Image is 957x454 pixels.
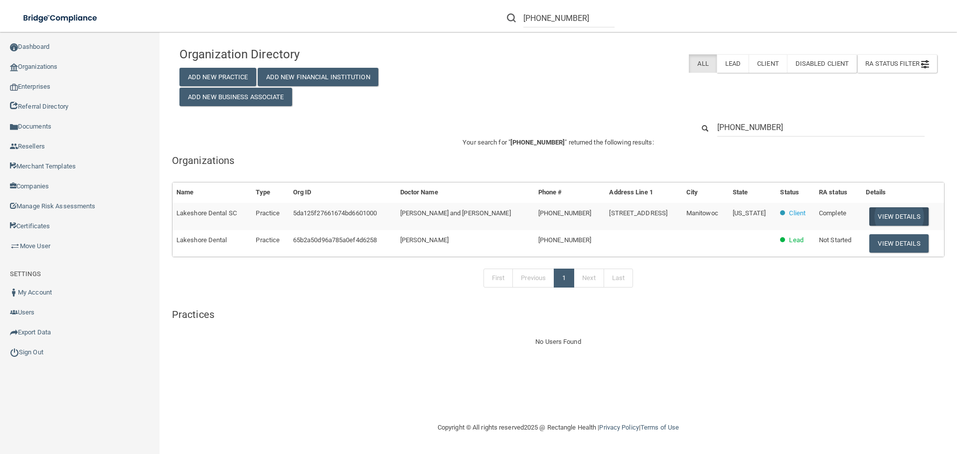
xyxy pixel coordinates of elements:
[554,269,574,288] a: 1
[523,9,615,27] input: Search
[789,234,803,246] p: Lead
[10,289,18,297] img: ic_user_dark.df1a06c3.png
[179,68,256,86] button: Add New Practice
[776,182,815,203] th: Status
[512,269,554,288] a: Previous
[689,54,716,73] label: All
[787,54,857,73] label: Disabled Client
[609,209,667,217] span: [STREET_ADDRESS]
[256,236,280,244] span: Practice
[605,182,682,203] th: Address Line 1
[400,236,449,244] span: [PERSON_NAME]
[10,241,20,251] img: briefcase.64adab9b.png
[10,123,18,131] img: icon-documents.8dae5593.png
[819,236,851,244] span: Not Started
[176,209,237,217] span: Lakeshore Dental SC
[538,209,591,217] span: [PHONE_NUMBER]
[293,236,377,244] span: 65b2a50d96a785a0ef4d6258
[10,43,18,51] img: ic_dashboard_dark.d01f4a41.png
[749,54,787,73] label: Client
[256,209,280,217] span: Practice
[10,348,19,357] img: ic_power_dark.7ecde6b1.png
[865,60,929,67] span: RA Status Filter
[862,182,944,203] th: Details
[483,269,513,288] a: First
[10,84,18,91] img: enterprise.0d942306.png
[729,182,777,203] th: State
[396,182,534,203] th: Doctor Name
[10,328,18,336] img: icon-export.b9366987.png
[172,336,945,348] div: No Users Found
[10,143,18,151] img: ic_reseller.de258add.png
[10,63,18,71] img: organization-icon.f8decf85.png
[717,118,925,137] input: Search
[574,269,604,288] a: Next
[819,209,846,217] span: Complete
[733,209,766,217] span: [US_STATE]
[400,209,511,217] span: [PERSON_NAME] and [PERSON_NAME]
[599,424,638,431] a: Privacy Policy
[538,236,591,244] span: [PHONE_NUMBER]
[510,139,565,146] span: [PHONE_NUMBER]
[172,182,252,203] th: Name
[179,88,292,106] button: Add New Business Associate
[686,209,718,217] span: Manitowoc
[172,309,945,320] h5: Practices
[921,60,929,68] img: icon-filter@2x.21656d0b.png
[640,424,679,431] a: Terms of Use
[376,412,740,444] div: Copyright © All rights reserved 2025 @ Rectangle Health | |
[15,8,107,28] img: bridge_compliance_login_screen.278c3ca4.svg
[10,308,18,316] img: icon-users.e205127d.png
[789,207,805,219] p: Client
[258,68,378,86] button: Add New Financial Institution
[172,137,945,149] p: Your search for " " returned the following results:
[717,54,749,73] label: Lead
[10,268,41,280] label: SETTINGS
[179,48,422,61] h4: Organization Directory
[604,269,633,288] a: Last
[172,155,945,166] h5: Organizations
[507,13,516,22] img: ic-search.3b580494.png
[869,207,928,226] button: View Details
[534,182,606,203] th: Phone #
[289,182,396,203] th: Org ID
[815,182,862,203] th: RA status
[252,182,289,203] th: Type
[176,236,227,244] span: Lakeshore Dental
[682,182,729,203] th: City
[869,234,928,253] button: View Details
[293,209,377,217] span: 5da125f27661674bd6601000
